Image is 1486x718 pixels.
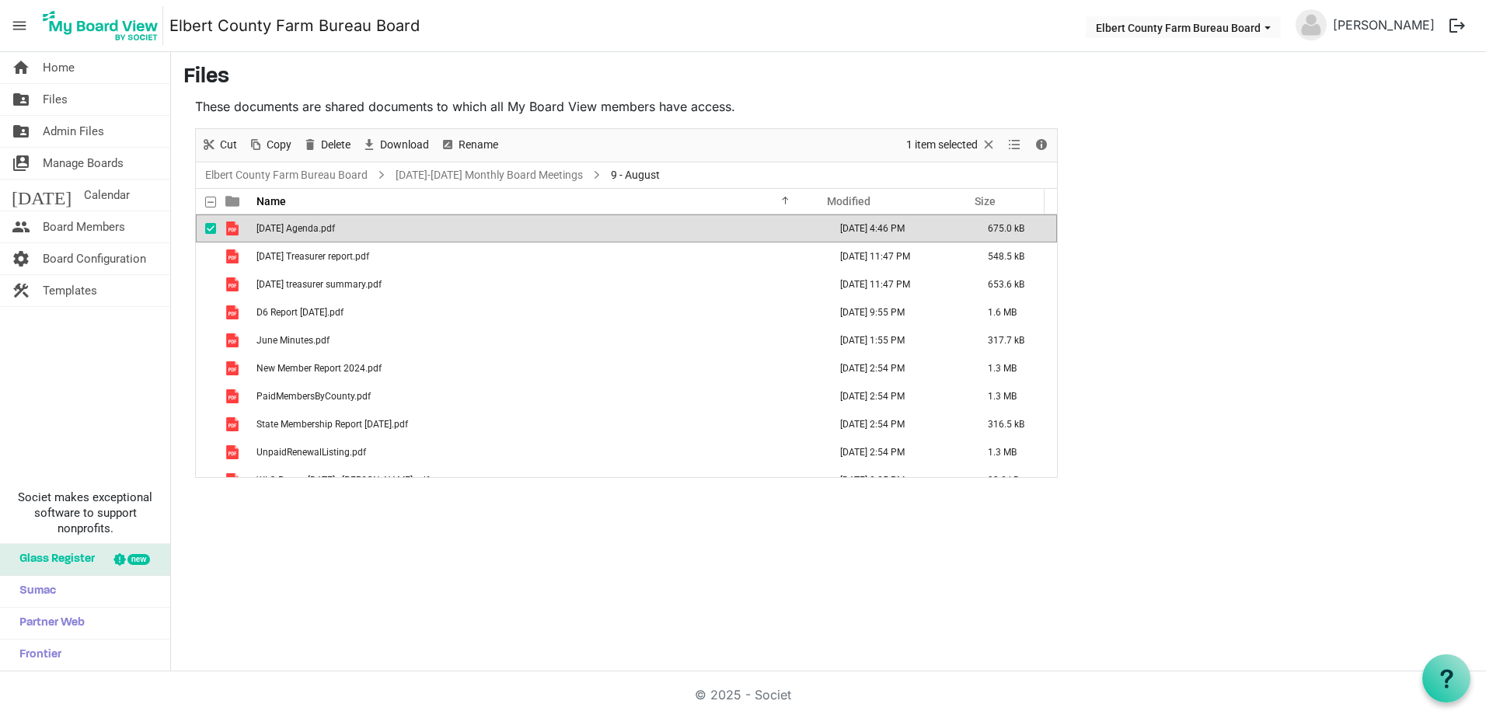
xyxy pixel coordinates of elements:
[5,11,34,40] span: menu
[256,419,408,430] span: State Membership Report [DATE].pdf
[256,391,371,402] span: PaidMembersByCounty.pdf
[300,135,354,155] button: Delete
[12,84,30,115] span: folder_shared
[7,490,163,536] span: Societ makes exceptional software to support nonprofits.
[392,166,586,185] a: [DATE]-[DATE] Monthly Board Meetings
[971,270,1057,298] td: 653.6 kB is template cell column header Size
[216,298,252,326] td: is template cell column header type
[252,354,824,382] td: New Member Report 2024.pdf is template cell column header Name
[196,466,216,494] td: checkbox
[256,447,366,458] span: UnpaidRenewalListing.pdf
[196,410,216,438] td: checkbox
[196,354,216,382] td: checkbox
[195,97,1058,116] p: These documents are shared documents to which all My Board View members have access.
[199,135,240,155] button: Cut
[971,242,1057,270] td: 548.5 kB is template cell column header Size
[12,52,30,83] span: home
[1086,16,1281,38] button: Elbert County Farm Bureau Board dropdownbutton
[1296,9,1327,40] img: no-profile-picture.svg
[252,242,824,270] td: August 2025 Treasurer report.pdf is template cell column header Name
[43,148,124,179] span: Manage Boards
[1005,135,1024,155] button: View dropdownbutton
[1441,9,1474,42] button: logout
[12,116,30,147] span: folder_shared
[43,243,146,274] span: Board Configuration
[12,148,30,179] span: switch_account
[252,382,824,410] td: PaidMembersByCounty.pdf is template cell column header Name
[905,135,979,155] span: 1 item selected
[12,640,61,671] span: Frontier
[196,242,216,270] td: checkbox
[297,129,356,162] div: Delete
[256,335,330,346] span: June Minutes.pdf
[438,135,501,155] button: Rename
[38,6,169,45] a: My Board View Logo
[196,382,216,410] td: checkbox
[378,135,431,155] span: Download
[824,326,971,354] td: August 25, 2025 1:55 PM column header Modified
[971,326,1057,354] td: 317.7 kB is template cell column header Size
[695,687,791,702] a: © 2025 - Societ
[971,214,1057,242] td: 675.0 kB is template cell column header Size
[971,382,1057,410] td: 1.3 MB is template cell column header Size
[256,251,369,262] span: [DATE] Treasurer report.pdf
[38,6,163,45] img: My Board View Logo
[971,298,1057,326] td: 1.6 MB is template cell column header Size
[216,438,252,466] td: is template cell column header type
[12,243,30,274] span: settings
[1028,129,1055,162] div: Details
[256,279,382,290] span: [DATE] treasurer summary.pdf
[246,135,295,155] button: Copy
[216,382,252,410] td: is template cell column header type
[824,214,971,242] td: September 06, 2025 4:46 PM column header Modified
[216,270,252,298] td: is template cell column header type
[824,466,971,494] td: August 27, 2025 2:25 PM column header Modified
[971,410,1057,438] td: 316.5 kB is template cell column header Size
[252,214,824,242] td: 8.28.2025 Agenda.pdf is template cell column header Name
[169,10,420,41] a: Elbert County Farm Bureau Board
[252,270,824,298] td: August 2025 treasurer summary.pdf is template cell column header Name
[1031,135,1052,155] button: Details
[827,195,870,207] span: Modified
[971,354,1057,382] td: 1.3 MB is template cell column header Size
[12,544,95,575] span: Glass Register
[824,410,971,438] td: August 20, 2025 2:54 PM column header Modified
[256,475,429,486] span: WLC Report [DATE] - [PERSON_NAME].pdf
[256,307,344,318] span: D6 Report [DATE].pdf
[824,438,971,466] td: August 20, 2025 2:54 PM column header Modified
[256,223,335,234] span: [DATE] Agenda.pdf
[1327,9,1441,40] a: [PERSON_NAME]
[43,116,104,147] span: Admin Files
[252,326,824,354] td: June Minutes.pdf is template cell column header Name
[971,466,1057,494] td: 93.2 kB is template cell column header Size
[824,298,971,326] td: August 28, 2025 9:55 PM column header Modified
[202,166,371,185] a: Elbert County Farm Bureau Board
[904,135,999,155] button: Selection
[824,354,971,382] td: August 20, 2025 2:54 PM column header Modified
[196,129,242,162] div: Cut
[252,466,824,494] td: WLC Report 8.28.25 - Elbert.pdf is template cell column header Name
[216,354,252,382] td: is template cell column header type
[43,275,97,306] span: Templates
[256,363,382,374] span: New Member Report 2024.pdf
[216,242,252,270] td: is template cell column header type
[608,166,663,185] span: 9 - August
[901,129,1002,162] div: Clear selection
[12,576,56,607] span: Sumac
[971,438,1057,466] td: 1.3 MB is template cell column header Size
[12,608,85,639] span: Partner Web
[183,64,1474,91] h3: Files
[216,466,252,494] td: is template cell column header type
[359,135,432,155] button: Download
[319,135,352,155] span: Delete
[256,195,286,207] span: Name
[127,554,150,565] div: new
[975,195,996,207] span: Size
[12,179,72,211] span: [DATE]
[434,129,504,162] div: Rename
[242,129,297,162] div: Copy
[43,211,125,242] span: Board Members
[457,135,500,155] span: Rename
[196,270,216,298] td: checkbox
[218,135,239,155] span: Cut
